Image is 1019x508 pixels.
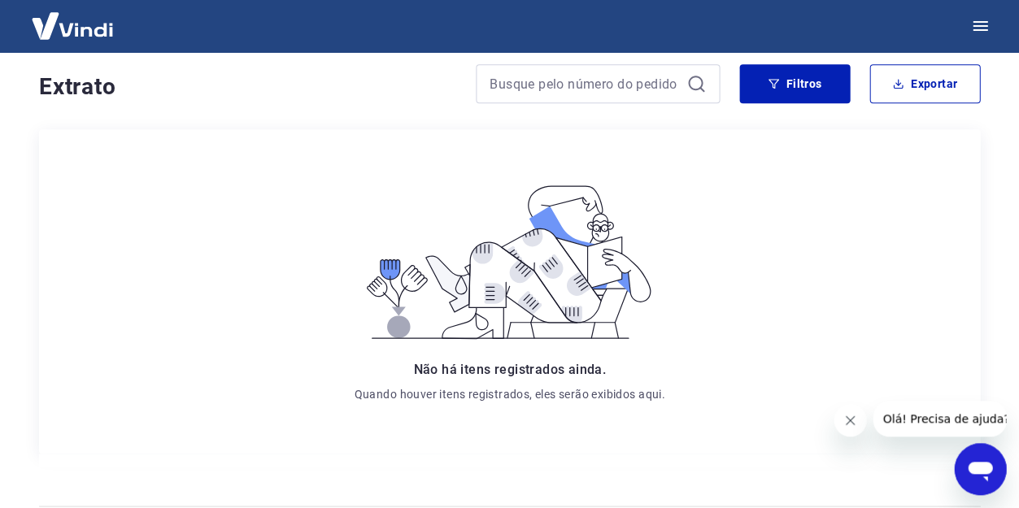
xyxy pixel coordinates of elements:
button: Filtros [739,64,850,103]
button: Exportar [869,64,980,103]
img: Vindi [20,1,125,50]
span: Não há itens registrados ainda. [413,361,605,376]
p: Quando houver itens registrados, eles serão exibidos aqui. [354,385,664,402]
iframe: Mensagem da empresa [873,401,1006,436]
h4: Extrato [39,71,456,103]
iframe: Botão para abrir a janela de mensagens [954,443,1006,495]
input: Busque pelo número do pedido [490,72,680,96]
span: Olá! Precisa de ajuda? [10,11,137,24]
iframe: Fechar mensagem [834,404,866,436]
